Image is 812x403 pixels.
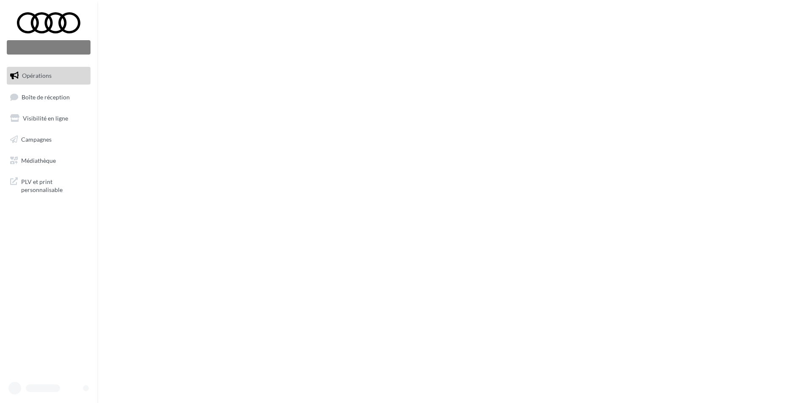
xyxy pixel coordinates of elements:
a: Campagnes [5,131,92,148]
span: Campagnes [21,136,52,143]
span: PLV et print personnalisable [21,176,87,194]
div: Nouvelle campagne [7,40,91,55]
a: Médiathèque [5,152,92,170]
span: Médiathèque [21,156,56,164]
span: Visibilité en ligne [23,115,68,122]
a: PLV et print personnalisable [5,173,92,197]
span: Opérations [22,72,52,79]
a: Visibilité en ligne [5,110,92,127]
a: Opérations [5,67,92,85]
a: Boîte de réception [5,88,92,106]
span: Boîte de réception [22,93,70,100]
